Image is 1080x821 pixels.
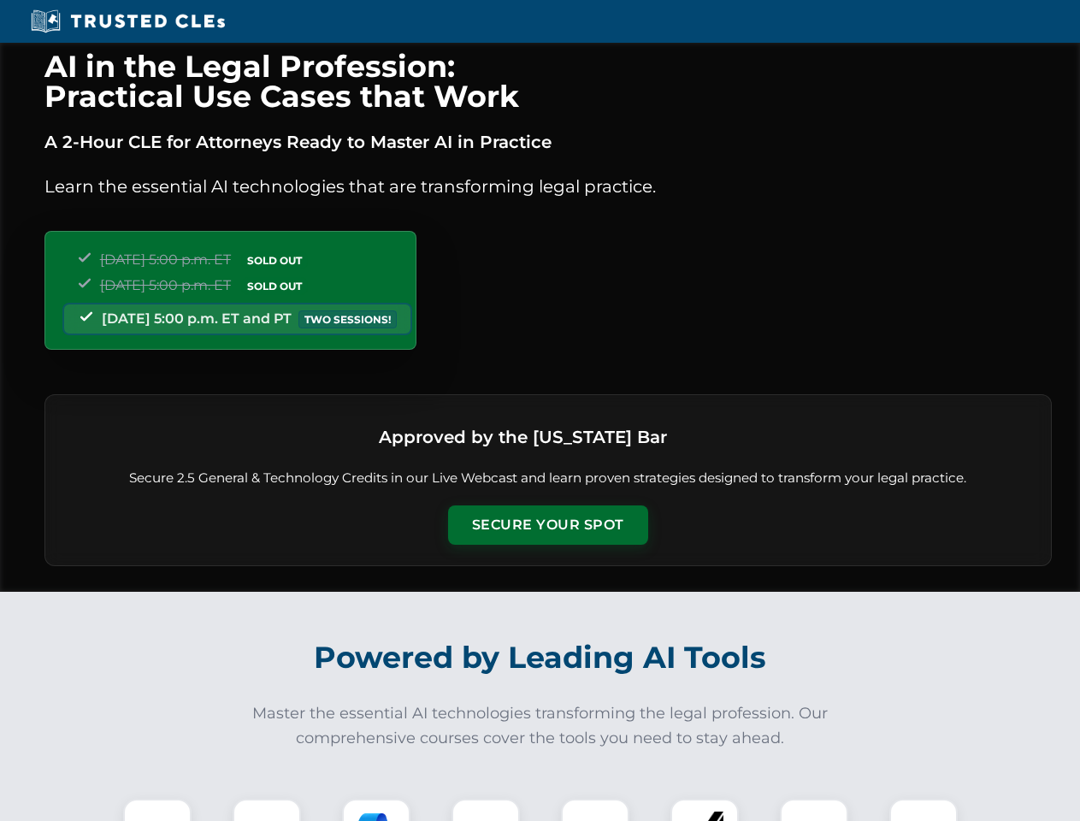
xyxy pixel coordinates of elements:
[44,51,1052,111] h1: AI in the Legal Profession: Practical Use Cases that Work
[100,277,231,293] span: [DATE] 5:00 p.m. ET
[241,701,840,751] p: Master the essential AI technologies transforming the legal profession. Our comprehensive courses...
[674,416,717,458] img: Logo
[448,505,648,545] button: Secure Your Spot
[44,128,1052,156] p: A 2-Hour CLE for Attorneys Ready to Master AI in Practice
[67,628,1014,688] h2: Powered by Leading AI Tools
[241,251,308,269] span: SOLD OUT
[66,469,1030,488] p: Secure 2.5 General & Technology Credits in our Live Webcast and learn proven strategies designed ...
[44,173,1052,200] p: Learn the essential AI technologies that are transforming legal practice.
[26,9,230,34] img: Trusted CLEs
[379,422,667,452] h3: Approved by the [US_STATE] Bar
[241,277,308,295] span: SOLD OUT
[100,251,231,268] span: [DATE] 5:00 p.m. ET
